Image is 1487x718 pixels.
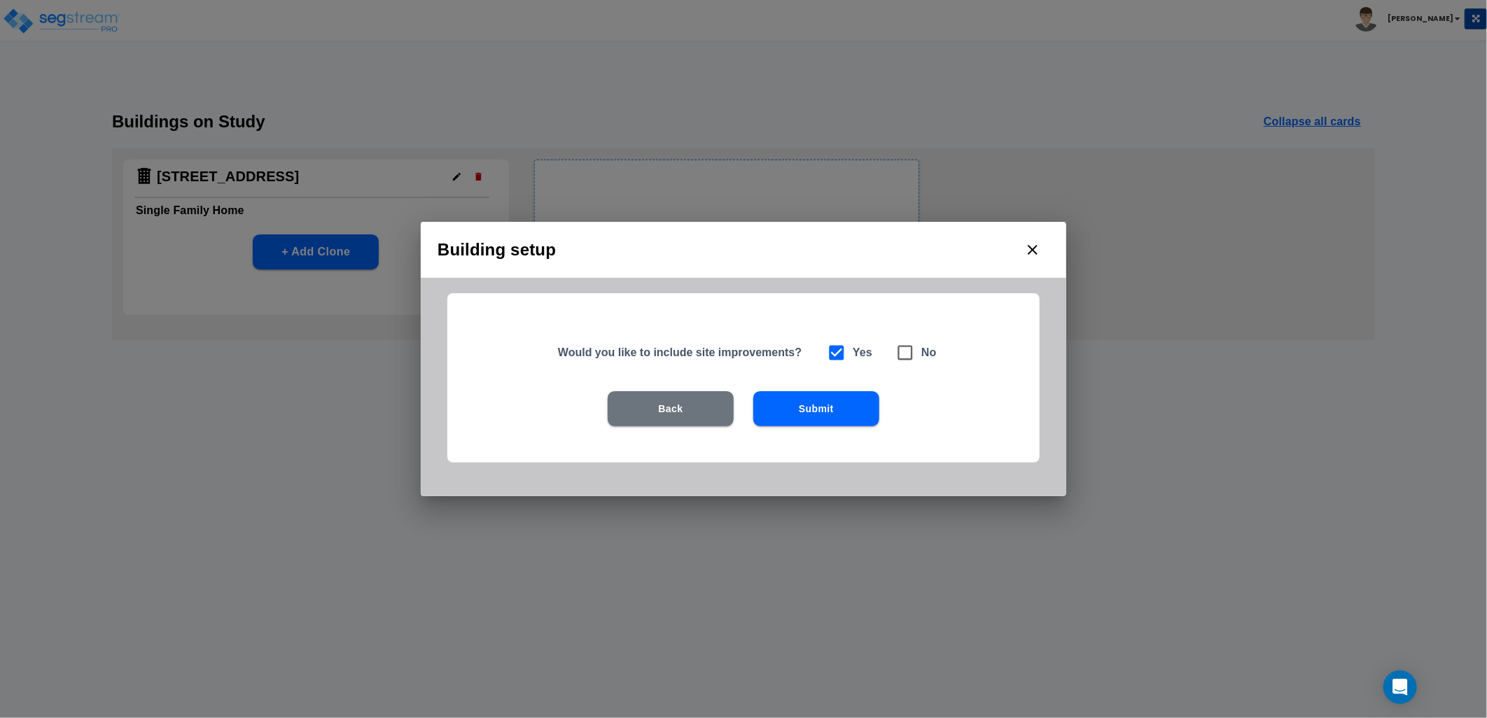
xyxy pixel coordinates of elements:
h6: Yes [853,343,872,362]
div: Open Intercom Messenger [1383,670,1417,704]
button: close [1016,233,1049,267]
button: Back [608,391,734,426]
h6: No [921,343,937,362]
h5: Would you like to include site improvements? [558,345,809,360]
h2: Building setup [421,222,1066,278]
button: Submit [753,391,879,426]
